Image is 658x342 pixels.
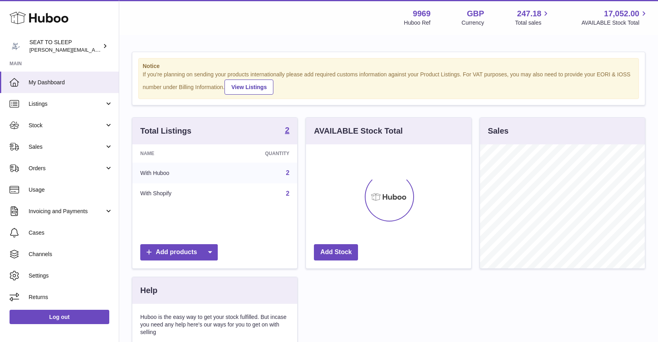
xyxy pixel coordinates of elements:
span: Usage [29,186,113,194]
span: Total sales [515,19,550,27]
span: Cases [29,229,113,237]
strong: GBP [467,8,484,19]
th: Name [132,144,221,163]
span: Invoicing and Payments [29,208,105,215]
a: 2 [286,169,289,176]
span: 247.18 [517,8,541,19]
a: 247.18 Total sales [515,8,550,27]
span: My Dashboard [29,79,113,86]
td: With Shopify [132,183,221,204]
div: If you're planning on sending your products internationally please add required customs informati... [143,71,635,95]
span: 17,052.00 [604,8,639,19]
a: View Listings [224,80,273,95]
strong: Notice [143,62,635,70]
span: Settings [29,272,113,280]
span: Returns [29,293,113,301]
h3: Total Listings [140,126,192,136]
a: Log out [10,310,109,324]
a: Add products [140,244,218,260]
span: Channels [29,251,113,258]
div: Huboo Ref [404,19,431,27]
a: Add Stock [314,244,358,260]
span: Orders [29,165,105,172]
div: SEAT TO SLEEP [29,39,101,54]
span: Stock [29,122,105,129]
p: Huboo is the easy way to get your stock fulfilled. But incase you need any help here's our ways f... [140,313,289,336]
td: With Huboo [132,163,221,183]
span: Sales [29,143,105,151]
strong: 9969 [413,8,431,19]
div: Currency [462,19,484,27]
h3: AVAILABLE Stock Total [314,126,403,136]
span: Listings [29,100,105,108]
h3: Sales [488,126,509,136]
th: Quantity [221,144,297,163]
a: 17,052.00 AVAILABLE Stock Total [581,8,648,27]
strong: 2 [285,126,289,134]
span: [PERSON_NAME][EMAIL_ADDRESS][DOMAIN_NAME] [29,47,159,53]
h3: Help [140,285,157,296]
a: 2 [286,190,289,197]
img: amy@seattosleep.co.uk [10,40,21,52]
a: 2 [285,126,289,136]
span: AVAILABLE Stock Total [581,19,648,27]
